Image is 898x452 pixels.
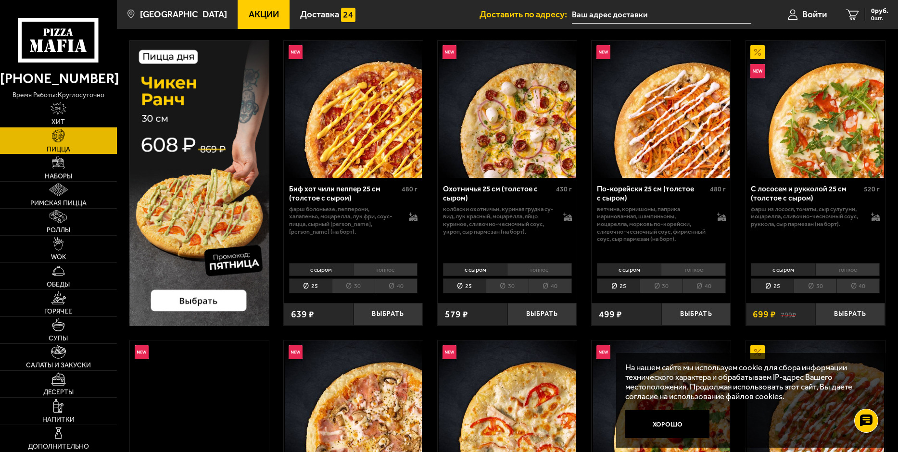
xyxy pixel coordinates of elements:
span: 699 ₽ [753,310,776,319]
div: Охотничья 25 см (толстое с сыром) [443,185,554,202]
s: 799 ₽ [781,310,796,319]
li: тонкое [507,263,571,276]
li: 25 [289,278,332,293]
img: Акционный [750,45,764,59]
span: 579 ₽ [445,310,468,319]
li: тонкое [353,263,417,276]
img: 15daf4d41897b9f0e9f617042186c801.svg [341,8,355,22]
span: 520 г [864,185,880,193]
span: 639 ₽ [291,310,314,319]
img: Новинка [596,45,610,59]
div: Биф хот чили пеппер 25 см (толстое с сыром) [289,185,400,202]
span: 430 г [556,185,572,193]
img: Новинка [289,45,303,59]
img: С лососем и рукколой 25 см (толстое с сыром) [747,41,884,178]
span: Дополнительно [28,443,89,450]
img: Новинка [443,345,456,359]
span: [GEOGRAPHIC_DATA] [140,10,227,19]
li: 40 [529,278,572,293]
span: Доставить по адресу: [480,10,572,19]
p: колбаски охотничьи, куриная грудка су-вид, лук красный, моцарелла, яйцо куриное, сливочно-чесночн... [443,205,554,235]
p: На нашем сайте мы используем cookie для сбора информации технического характера и обрабатываем IP... [625,363,870,402]
li: с сыром [443,263,507,276]
li: 40 [836,278,880,293]
li: тонкое [661,263,725,276]
span: Роллы [47,227,70,234]
span: Доставка [300,10,339,19]
li: 25 [597,278,640,293]
a: НовинкаОхотничья 25 см (толстое с сыром) [438,41,577,178]
li: 25 [751,278,794,293]
li: с сыром [289,263,353,276]
li: 30 [640,278,683,293]
img: Охотничья 25 см (толстое с сыром) [439,41,576,178]
a: НовинкаПо-корейски 25 см (толстое с сыром) [592,41,731,178]
p: фарш из лосося, томаты, сыр сулугуни, моцарелла, сливочно-чесночный соус, руккола, сыр пармезан (... [751,205,861,228]
span: 480 г [402,185,417,193]
span: Горячее [44,308,72,315]
span: Десерты [43,389,74,396]
img: Новинка [596,345,610,359]
span: Римская пицца [30,200,87,207]
span: Хит [51,119,65,126]
button: Хорошо [625,410,709,438]
button: Выбрать [354,303,423,326]
a: НовинкаБиф хот чили пеппер 25 см (толстое с сыром) [284,41,423,178]
span: 499 ₽ [599,310,622,319]
p: ветчина, корнишоны, паприка маринованная, шампиньоны, моцарелла, морковь по-корейски, сливочно-че... [597,205,708,243]
a: АкционныйНовинкаС лососем и рукколой 25 см (толстое с сыром) [746,41,885,178]
span: Наборы [45,173,72,180]
span: 480 г [710,185,726,193]
span: Напитки [42,416,75,423]
li: 40 [683,278,726,293]
img: Новинка [135,345,149,359]
span: 0 руб. [871,8,888,14]
span: Пицца [47,146,70,153]
img: Новинка [289,345,303,359]
span: Войти [802,10,827,19]
li: 40 [375,278,418,293]
button: Выбрать [815,303,885,326]
span: Супы [49,335,68,342]
li: с сыром [751,263,815,276]
li: 30 [794,278,836,293]
li: 25 [443,278,486,293]
span: Салаты и закуски [26,362,91,369]
img: Новинка [750,64,764,78]
img: Акционный [750,345,764,359]
span: WOK [51,254,66,261]
li: с сыром [597,263,661,276]
img: По-корейски 25 см (толстое с сыром) [593,41,730,178]
button: Выбрать [507,303,577,326]
li: 30 [486,278,529,293]
span: Акции [249,10,279,19]
input: Ваш адрес доставки [572,6,751,24]
img: Биф хот чили пеппер 25 см (толстое с сыром) [285,41,422,178]
button: Выбрать [661,303,731,326]
span: Обеды [47,281,70,288]
img: Новинка [443,45,456,59]
p: фарш болоньезе, пепперони, халапеньо, моцарелла, лук фри, соус-пицца, сырный [PERSON_NAME], [PERS... [289,205,400,235]
div: С лососем и рукколой 25 см (толстое с сыром) [751,185,861,202]
div: По-корейски 25 см (толстое с сыром) [597,185,708,202]
li: тонкое [815,263,880,276]
span: 0 шт. [871,15,888,21]
li: 30 [332,278,375,293]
